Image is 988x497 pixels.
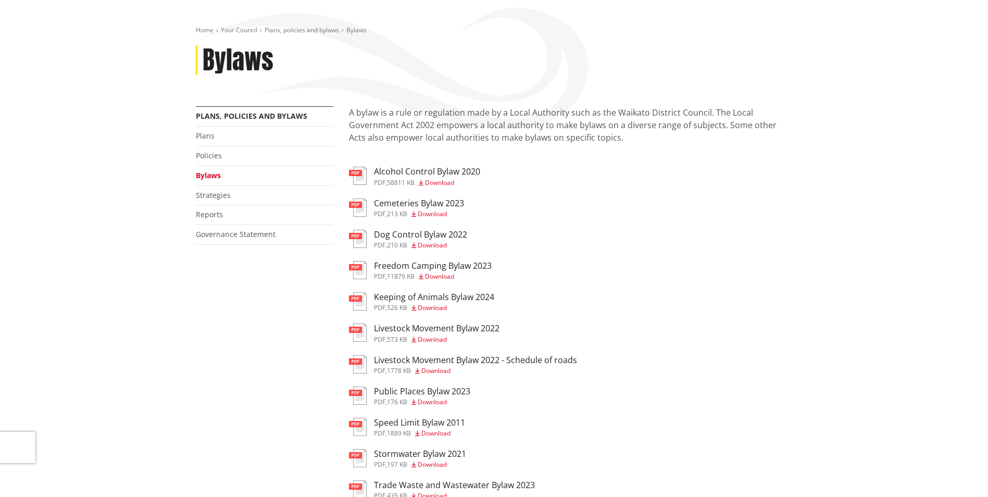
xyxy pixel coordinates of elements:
[940,453,978,491] iframe: Messenger Launcher
[374,480,535,490] h3: Trade Waste and Wastewater Bylaw 2023
[418,460,447,469] span: Download
[374,418,465,428] h3: Speed Limit Bylaw 2011
[374,261,492,271] h3: Freedom Camping Bylaw 2023
[349,292,367,310] img: document-pdf.svg
[349,418,367,436] img: document-pdf.svg
[425,178,454,187] span: Download
[387,272,415,281] span: 11879 KB
[374,366,385,375] span: pdf
[196,170,221,180] a: Bylaws
[421,366,451,375] span: Download
[349,449,466,468] a: Stormwater Bylaw 2021 pdf,197 KB Download
[349,355,367,374] img: document-pdf.svg
[349,106,793,156] p: A bylaw is a rule or regulation made by a Local Authority such as the Waikato District Council. T...
[196,190,231,200] a: Strategies
[418,241,447,250] span: Download
[349,387,367,405] img: document-pdf.svg
[425,272,454,281] span: Download
[349,261,367,279] img: document-pdf.svg
[374,397,385,406] span: pdf
[349,355,577,374] a: Livestock Movement Bylaw 2022 - Schedule of roads pdf,1778 KB Download
[374,209,385,218] span: pdf
[349,387,470,405] a: Public Places Bylaw 2023 pdf,176 KB Download
[374,198,464,208] h3: Cemeteries Bylaw 2023
[349,292,494,311] a: Keeping of Animals Bylaw 2024 pdf,526 KB Download
[374,180,480,186] div: ,
[374,242,467,249] div: ,
[418,303,447,312] span: Download
[349,198,367,217] img: document-pdf.svg
[349,167,367,185] img: document-pdf.svg
[265,26,339,34] a: Plans, policies and bylaws
[374,449,466,459] h3: Stormwater Bylaw 2021
[374,324,499,333] h3: Livestock Movement Bylaw 2022
[387,303,407,312] span: 526 KB
[346,26,367,34] span: Bylaws
[387,335,407,344] span: 573 KB
[374,368,577,374] div: ,
[421,429,451,438] span: Download
[374,241,385,250] span: pdf
[374,305,494,311] div: ,
[349,230,367,248] img: document-pdf.svg
[349,324,367,342] img: document-pdf.svg
[387,460,407,469] span: 197 KB
[349,449,367,467] img: document-pdf.svg
[349,324,499,342] a: Livestock Movement Bylaw 2022 pdf,573 KB Download
[196,111,307,121] a: Plans, policies and bylaws
[374,272,385,281] span: pdf
[196,209,223,219] a: Reports
[387,429,411,438] span: 1889 KB
[374,462,466,468] div: ,
[374,399,470,405] div: ,
[374,355,577,365] h3: Livestock Movement Bylaw 2022 - Schedule of roads
[349,418,465,437] a: Speed Limit Bylaw 2011 pdf,1889 KB Download
[221,26,257,34] a: Your Council
[374,167,480,177] h3: Alcohol Control Bylaw 2020
[387,178,415,187] span: 58811 KB
[418,397,447,406] span: Download
[374,230,467,240] h3: Dog Control Bylaw 2022
[203,45,273,76] h1: Bylaws
[349,167,480,185] a: Alcohol Control Bylaw 2020 pdf,58811 KB Download
[387,209,407,218] span: 213 KB
[349,198,464,217] a: Cemeteries Bylaw 2023 pdf,213 KB Download
[374,460,385,469] span: pdf
[418,335,447,344] span: Download
[196,26,214,34] a: Home
[374,337,499,343] div: ,
[374,178,385,187] span: pdf
[349,230,467,249] a: Dog Control Bylaw 2022 pdf,210 KB Download
[374,274,492,280] div: ,
[387,241,407,250] span: 210 KB
[196,131,215,141] a: Plans
[196,151,222,160] a: Policies
[196,229,276,239] a: Governance Statement
[387,397,407,406] span: 176 KB
[374,211,464,217] div: ,
[349,261,492,280] a: Freedom Camping Bylaw 2023 pdf,11879 KB Download
[418,209,447,218] span: Download
[374,387,470,396] h3: Public Places Bylaw 2023
[374,430,465,437] div: ,
[374,335,385,344] span: pdf
[196,26,793,35] nav: breadcrumb
[374,292,494,302] h3: Keeping of Animals Bylaw 2024
[374,429,385,438] span: pdf
[374,303,385,312] span: pdf
[387,366,411,375] span: 1778 KB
